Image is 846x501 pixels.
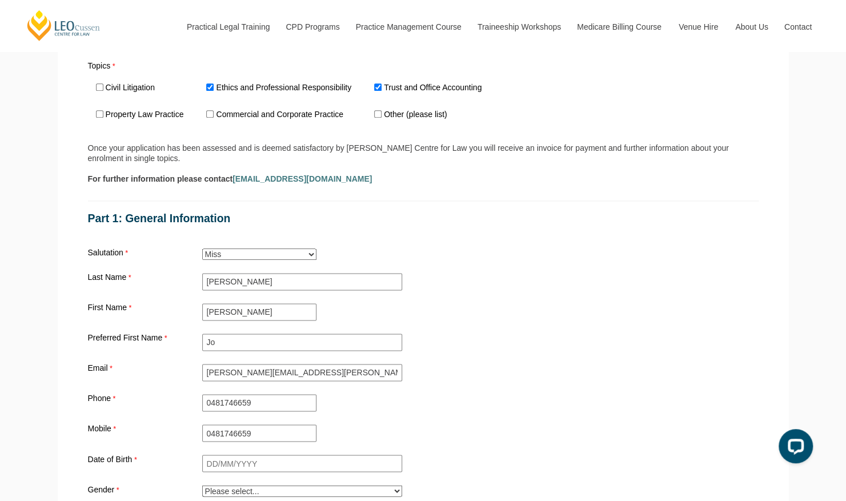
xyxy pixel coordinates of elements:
a: CPD Programs [277,2,347,51]
h1: Part 1: General Information [88,213,759,225]
a: Practical Legal Training [178,2,278,51]
a: Contact [776,2,820,51]
a: Venue Hire [670,2,727,51]
label: Date of Birth [88,455,202,463]
label: Trust and Office Accounting [384,83,482,91]
label: Other (please list) [384,110,447,118]
a: [PERSON_NAME] Centre for Law [26,9,102,42]
input: Preferred First Name [202,334,402,351]
label: Topics required [88,59,231,73]
select: Salutation [202,249,316,260]
iframe: LiveChat chat widget [769,424,817,472]
input: Mobile [202,424,316,442]
label: Commercial and Corporate Practice [216,110,343,118]
a: Traineeship Workshops [469,2,568,51]
label: Email [88,364,202,372]
label: Last Name [88,273,202,282]
a: Practice Management Course [347,2,469,51]
input: Last Name [202,273,402,290]
a: Medicare Billing Course [568,2,670,51]
label: Preferred First Name [88,334,202,342]
label: Property Law Practice [106,110,184,118]
label: Civil Litigation [106,83,155,91]
input: Phone [202,394,316,411]
input: Email [202,364,402,381]
label: Gender [88,485,202,494]
label: Phone [88,394,202,403]
a: [EMAIL_ADDRESS][DOMAIN_NAME] [232,174,372,183]
b: For further information please contact [88,174,372,183]
label: Mobile [88,424,202,433]
div: Once your application has been assessed and is deemed satisfactory by [PERSON_NAME] Centre for La... [88,143,759,163]
input: Date of Birth [202,455,402,472]
div: Topics required [83,57,502,130]
label: Ethics and Professional Responsibility [216,83,351,91]
input: First Name [202,303,316,320]
select: Gender [202,485,402,496]
label: First Name [88,303,202,312]
a: About Us [727,2,776,51]
label: Salutation [88,249,202,257]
